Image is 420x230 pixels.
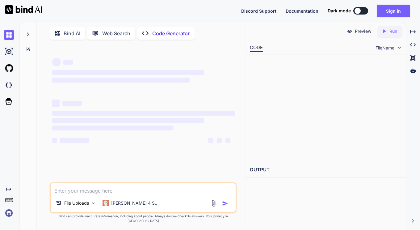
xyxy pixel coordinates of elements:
span: ‌ [52,126,173,130]
img: chevron down [397,45,402,50]
p: Run [389,28,397,34]
div: CODE [250,44,263,52]
p: Bind can provide inaccurate information, including about people. Always double-check its answers.... [50,214,236,223]
img: icon [222,200,228,207]
span: ‌ [52,138,57,143]
img: attachment [210,200,217,207]
img: chat [4,30,14,40]
span: Dark mode [328,8,351,14]
span: ‌ [52,70,204,75]
button: Discord Support [241,8,276,14]
p: [PERSON_NAME] 4 S.. [111,200,157,206]
p: Preview [355,28,372,34]
span: ‌ [52,111,235,116]
img: Claude 4 Sonnet [103,200,109,206]
span: ‌ [225,138,230,143]
p: File Uploads [64,200,89,206]
span: ‌ [52,58,61,66]
span: ‌ [60,138,89,143]
p: Code Generator [152,30,190,37]
img: signin [4,208,14,218]
button: Documentation [286,8,318,14]
img: preview [347,28,352,34]
img: Pick Models [91,201,96,206]
img: Bind AI [5,5,42,14]
span: ‌ [52,118,204,123]
span: ‌ [208,138,213,143]
img: darkCloudIdeIcon [4,80,14,90]
img: githubLight [4,63,14,74]
button: Sign in [377,5,410,17]
span: ‌ [63,60,73,65]
h2: OUTPUT [246,163,406,177]
span: FileName [376,45,394,51]
span: ‌ [52,78,189,83]
span: ‌ [217,138,222,143]
p: Bind AI [64,30,80,37]
span: ‌ [62,101,82,106]
span: ‌ [52,100,60,107]
img: ai-studio [4,46,14,57]
p: Web Search [102,30,130,37]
